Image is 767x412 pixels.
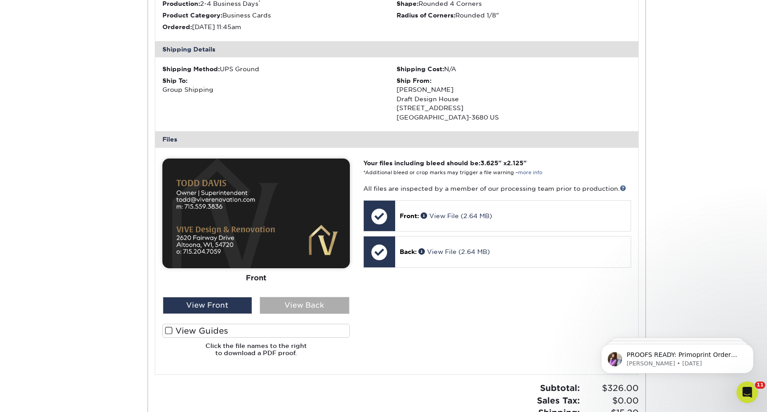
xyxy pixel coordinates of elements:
span: $0.00 [583,395,639,407]
strong: Shipping Method: [162,65,220,73]
div: [PERSON_NAME] Draft Design House [STREET_ADDRESS] [GEOGRAPHIC_DATA]-3680 US [397,76,631,122]
strong: Subtotal: [540,383,580,393]
li: Business Cards [162,11,397,20]
small: *Additional bleed or crop marks may trigger a file warning – [363,170,542,176]
h6: Click the file names to the right to download a PDF proof. [162,342,350,364]
li: [DATE] 11:45am [162,22,397,31]
div: UPS Ground [162,64,397,73]
strong: Radius of Corners: [397,12,455,19]
a: View File (2.64 MB) [418,248,490,255]
span: $326.00 [583,382,639,395]
strong: Ship To: [162,77,187,84]
div: Shipping Details [155,41,639,57]
div: View Back [260,297,349,314]
strong: Your files including bleed should be: " x " [363,159,527,167]
div: View Front [163,297,253,314]
strong: Shipping Cost: [397,65,444,73]
a: View File (2.64 MB) [421,212,492,219]
label: View Guides [162,324,350,338]
p: All files are inspected by a member of our processing team prior to production. [363,184,631,193]
div: Group Shipping [162,76,397,94]
div: N/A [397,64,631,73]
iframe: Intercom live chat [736,382,758,403]
li: Rounded 1/8" [397,11,631,20]
span: 3.625 [480,159,498,167]
div: Front [162,268,350,288]
p: Message from Erica, sent 6d ago [39,34,155,43]
strong: Sales Tax: [537,395,580,405]
iframe: Intercom notifications message [588,325,767,388]
span: PROOFS READY: Primoprint Order 25925-114524-99244 Thank you for placing your print order with Pri... [39,26,153,193]
span: Back: [400,248,417,255]
strong: Product Category: [162,12,222,19]
div: Files [155,131,639,147]
strong: Ordered: [162,23,192,30]
span: Front: [400,212,419,219]
strong: Ship From: [397,77,431,84]
span: 2.125 [507,159,523,167]
span: 11 [755,382,765,389]
a: more info [518,170,542,176]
